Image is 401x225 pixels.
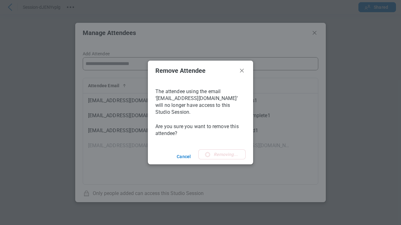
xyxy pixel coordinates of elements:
[169,152,198,162] button: Cancel
[155,67,236,74] h2: Remove Attendee
[155,88,246,116] p: The attendee using the email ‘[EMAIL_ADDRESS][DOMAIN_NAME]’ will no longer have access to this St...
[155,123,246,137] p: Are you sure you want to remove this attendee?
[238,67,246,74] button: Close
[211,151,238,157] span: Removing...
[198,149,246,159] button: Removing...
